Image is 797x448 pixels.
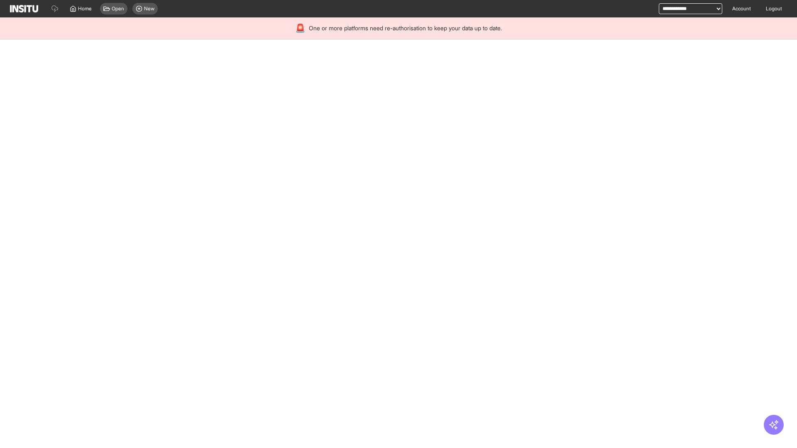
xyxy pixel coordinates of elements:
[309,24,502,32] span: One or more platforms need re-authorisation to keep your data up to date.
[295,22,306,34] div: 🚨
[10,5,38,12] img: Logo
[78,5,92,12] span: Home
[144,5,154,12] span: New
[112,5,124,12] span: Open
